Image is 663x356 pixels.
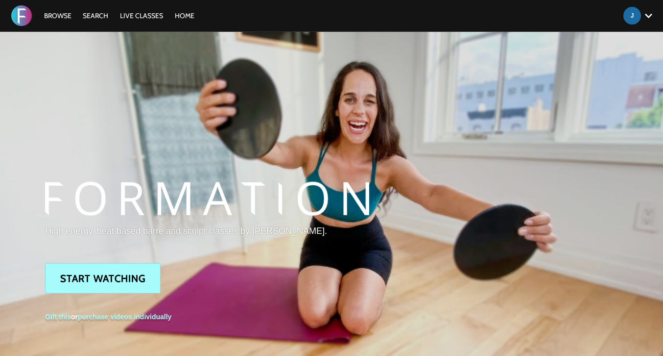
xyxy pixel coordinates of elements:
[45,313,71,321] a: Gift this
[78,313,171,321] a: purchase videos individually
[45,313,171,321] span: or
[39,11,76,20] a: Browse
[39,11,200,21] nav: Primary
[45,225,369,237] p: High energy, beat based barre and sculpt classes by [PERSON_NAME].
[11,5,32,26] img: FORMATION
[115,11,168,20] a: LIVE CLASSES
[78,11,113,20] a: Search
[45,263,161,294] a: Start Watching
[45,182,369,216] img: FORMATION
[170,11,199,20] a: HOME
